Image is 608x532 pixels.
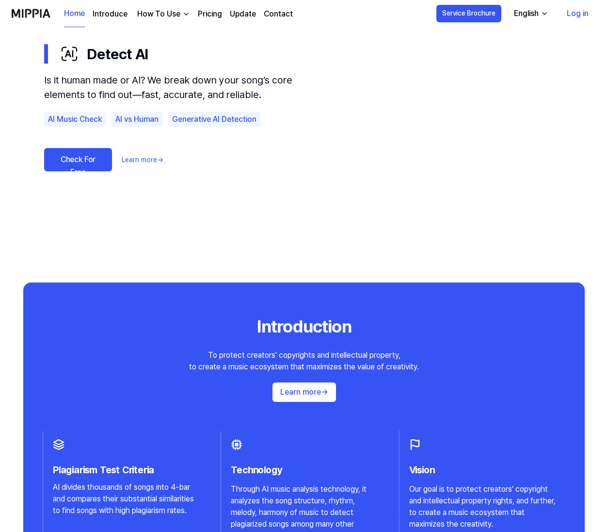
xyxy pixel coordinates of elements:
h3: Plagiarism Test Criteria [53,462,199,478]
div: Our goal is to protect creators' copyright and intellectual property rights, and further, to crea... [409,483,556,530]
a: Home [64,0,85,27]
div: How To Use [135,8,182,20]
h3: Vision [409,462,556,478]
button: Learn more→ [272,382,336,402]
div: AI divides thousands of songs into 4-bar and compares their substantial similarities to find song... [53,482,199,516]
div: English [512,8,541,19]
div: Detect AI [44,73,564,205]
button: English [506,4,554,23]
img: chip [231,439,242,450]
div: To protect creators' copyrights and intellectual property, to create a music ecosystem that maxim... [189,349,419,373]
a: Pricing [198,8,222,20]
div: AI vs Human [112,112,162,127]
div: Detect AI [60,43,564,65]
div: Is it human made or AI? We break down your song’s core elements to find out—fast, accurate, and r... [44,73,306,102]
button: Service Brochure [436,5,501,22]
a: Contact [264,8,293,20]
a: Check For Free [44,148,112,171]
button: How To Use [135,8,190,20]
div: Introduction [257,314,352,340]
h3: Technology [231,462,377,478]
button: Detect AI [44,35,564,73]
img: layer [53,439,64,450]
div: Generative AI Detection [168,112,260,127]
a: Introduce [93,8,128,20]
div: AI Music Check [44,112,106,127]
a: Learn more→ [122,155,163,165]
img: flag [409,439,421,450]
a: Update [230,8,256,20]
img: down [182,10,190,18]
